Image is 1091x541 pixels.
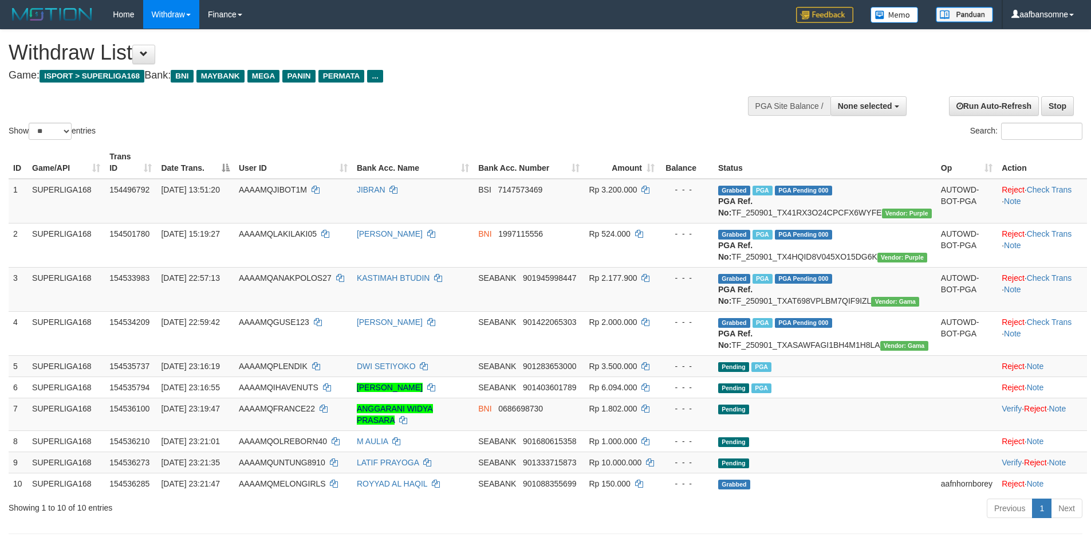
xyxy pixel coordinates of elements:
[796,7,853,23] img: Feedback.jpg
[318,70,365,83] span: PERMATA
[357,273,430,283] a: KASTIMAH BTUDIN
[1002,185,1025,194] a: Reject
[352,146,474,179] th: Bank Acc. Name: activate to sort column ascending
[718,230,750,240] span: Grabbed
[27,430,105,452] td: SUPERLIGA168
[1027,273,1072,283] a: Check Trans
[664,478,709,489] div: - - -
[718,383,749,393] span: Pending
[171,70,193,83] span: BNI
[357,404,433,425] a: ANGGARANI WIDYA PRASARA
[664,382,709,393] div: - - -
[1002,404,1022,413] a: Verify
[239,404,315,413] span: AAAAMQFRANCE22
[29,123,72,140] select: Showentries
[936,179,997,224] td: AUTOWD-BOT-PGA
[775,274,832,284] span: PGA Pending
[161,229,219,238] span: [DATE] 15:19:27
[1001,123,1082,140] input: Search:
[589,362,637,371] span: Rp 3.500.000
[589,273,637,283] span: Rp 2.177.900
[1024,458,1047,467] a: Reject
[714,146,936,179] th: Status
[589,185,637,194] span: Rp 3.200.000
[239,362,308,371] span: AAAAMQPLENDIK
[161,479,219,488] span: [DATE] 23:21:47
[880,341,928,351] span: Vendor URL: https://trx31.1velocity.biz
[498,185,542,194] span: Copy 7147573469 to clipboard
[1027,437,1044,446] a: Note
[718,437,749,447] span: Pending
[1002,479,1025,488] a: Reject
[109,437,149,446] span: 154536210
[357,362,416,371] a: DWI SETIYOKO
[1049,404,1066,413] a: Note
[714,311,936,355] td: TF_250901_TXASAWFAGI1BH4M1H8LA
[9,473,27,494] td: 10
[718,458,749,468] span: Pending
[161,404,219,413] span: [DATE] 23:19:47
[714,223,936,267] td: TF_250901_TX4HQID8V045XO15DG6K
[161,362,219,371] span: [DATE] 23:16:19
[239,229,317,238] span: AAAAMQLAKILAKI05
[239,185,307,194] span: AAAAMQJIBOT1M
[997,377,1087,398] td: ·
[1002,362,1025,371] a: Reject
[523,383,576,392] span: Copy 901403601789 to clipboard
[871,297,919,307] span: Vendor URL: https://trx31.1velocity.biz
[1024,404,1047,413] a: Reject
[718,329,753,350] b: PGA Ref. No:
[589,437,637,446] span: Rp 1.000.000
[714,179,936,224] td: TF_250901_TX41RX3O24CPCFX6WYFE
[718,362,749,372] span: Pending
[664,228,709,240] div: - - -
[949,96,1039,116] a: Run Auto-Refresh
[498,404,543,413] span: Copy 0686698730 to clipboard
[523,317,576,327] span: Copy 901422065303 to clipboard
[997,267,1087,311] td: · ·
[718,318,750,328] span: Grabbed
[367,70,383,83] span: ...
[936,223,997,267] td: AUTOWD-BOT-PGA
[523,362,576,371] span: Copy 901283653000 to clipboard
[357,317,423,327] a: [PERSON_NAME]
[239,317,309,327] span: AAAAMQGUSE123
[589,404,637,413] span: Rp 1.802.000
[1002,273,1025,283] a: Reject
[584,146,659,179] th: Amount: activate to sort column ascending
[478,362,516,371] span: SEABANK
[753,274,773,284] span: Marked by aafchoeunmanni
[1002,317,1025,327] a: Reject
[997,430,1087,452] td: ·
[664,184,709,195] div: - - -
[987,499,1033,518] a: Previous
[970,123,1082,140] label: Search:
[997,223,1087,267] td: · ·
[9,311,27,355] td: 4
[109,273,149,283] span: 154533983
[357,185,385,194] a: JIBRAN
[664,436,709,447] div: - - -
[9,497,446,513] div: Showing 1 to 10 of 10 entries
[357,479,427,488] a: ROYYAD AL HAQIL
[478,185,491,194] span: BSI
[1027,185,1072,194] a: Check Trans
[161,273,219,283] span: [DATE] 22:57:13
[997,179,1087,224] td: · ·
[478,273,516,283] span: SEABANK
[997,311,1087,355] td: · ·
[1032,499,1051,518] a: 1
[1027,362,1044,371] a: Note
[718,480,750,489] span: Grabbed
[9,267,27,311] td: 3
[239,437,327,446] span: AAAAMQOLREBORN40
[109,362,149,371] span: 154535737
[1004,329,1021,338] a: Note
[664,272,709,284] div: - - -
[247,70,280,83] span: MEGA
[589,229,630,238] span: Rp 524.000
[9,355,27,377] td: 5
[589,317,637,327] span: Rp 2.000.000
[156,146,234,179] th: Date Trans.: activate to sort column descending
[714,267,936,311] td: TF_250901_TXAT698VPLBM7QIF9IZL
